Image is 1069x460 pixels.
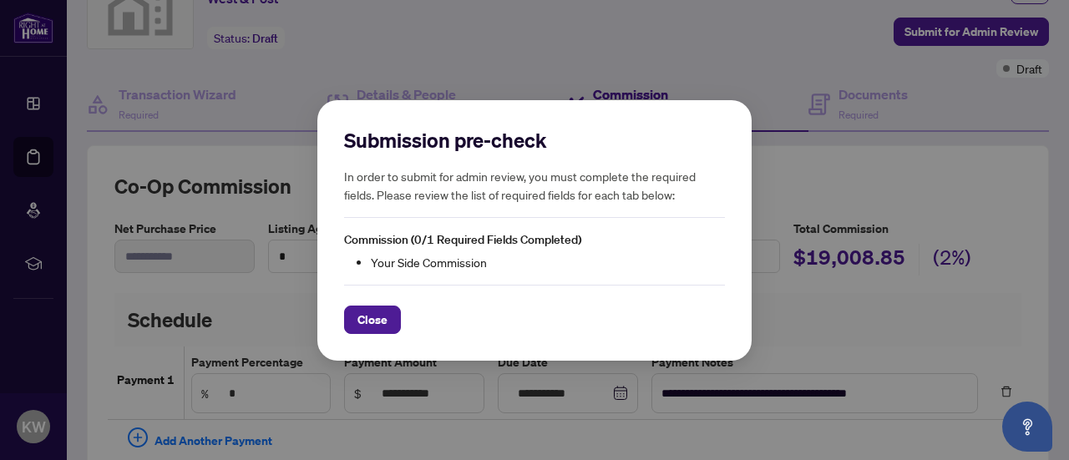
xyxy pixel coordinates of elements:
[357,306,388,332] span: Close
[371,252,725,270] li: Your Side Commission
[344,127,725,154] h2: Submission pre-check
[344,232,581,247] span: Commission (0/1 Required Fields Completed)
[1002,402,1052,452] button: Open asap
[344,305,401,333] button: Close
[344,167,725,204] h5: In order to submit for admin review, you must complete the required fields. Please review the lis...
